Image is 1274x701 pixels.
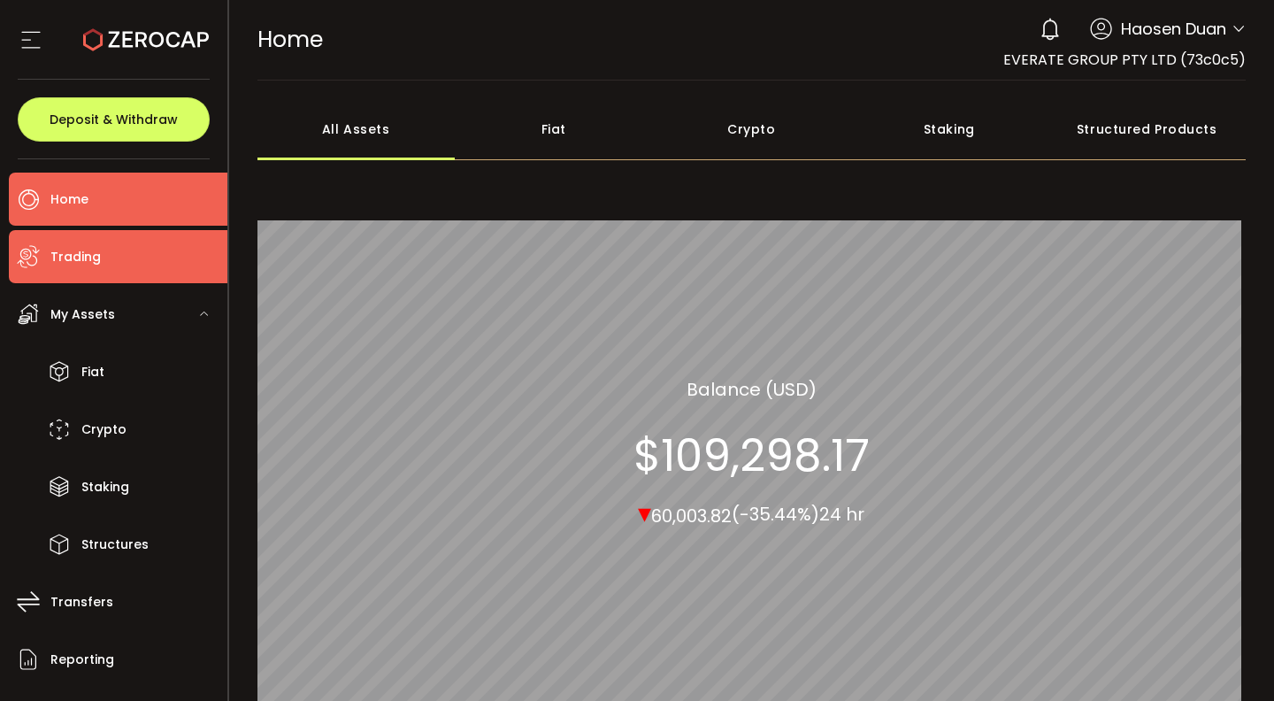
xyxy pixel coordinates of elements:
span: Home [257,24,323,55]
span: (-35.44%) [732,502,819,527]
div: Fiat [455,98,653,160]
span: Structures [81,532,149,558]
span: ▾ [638,493,651,531]
span: EVERATE GROUP PTY LTD (73c0c5) [1003,50,1246,70]
span: Reporting [50,647,114,673]
span: Haosen Duan [1121,17,1226,41]
iframe: Chat Widget [1063,510,1274,701]
section: $109,298.17 [633,428,870,481]
span: 24 hr [819,502,864,527]
span: Deposit & Withdraw [50,113,178,126]
span: Home [50,187,88,212]
span: My Assets [50,302,115,327]
button: Deposit & Withdraw [18,97,210,142]
span: 60,003.82 [651,503,732,528]
div: All Assets [257,98,456,160]
span: Transfers [50,589,113,615]
div: Crypto [653,98,851,160]
span: Fiat [81,359,104,385]
section: Balance (USD) [687,375,817,402]
span: Trading [50,244,101,270]
span: Crypto [81,417,127,443]
div: Structured Products [1048,98,1247,160]
div: Staking [850,98,1048,160]
span: Staking [81,474,129,500]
